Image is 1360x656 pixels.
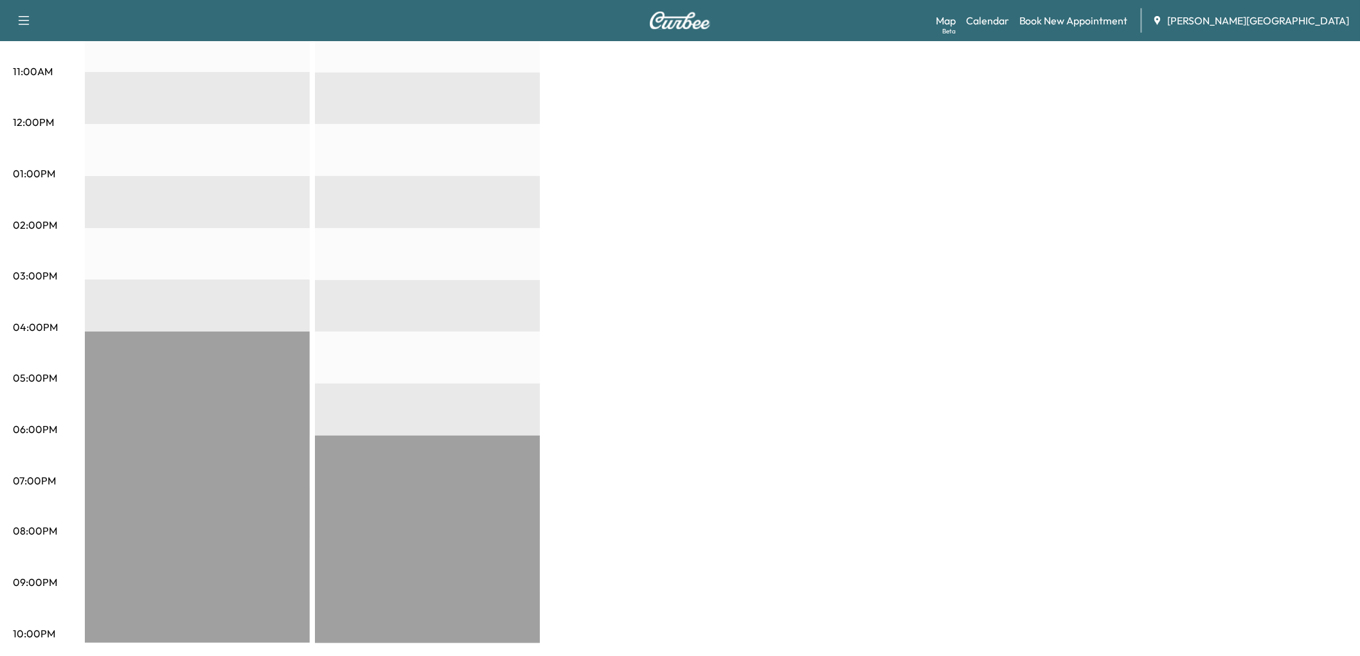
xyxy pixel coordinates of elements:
[13,524,57,539] p: 08:00PM
[13,370,57,386] p: 05:00PM
[1019,13,1128,28] a: Book New Appointment
[13,64,53,79] p: 11:00AM
[13,575,57,590] p: 09:00PM
[1168,13,1350,28] span: [PERSON_NAME][GEOGRAPHIC_DATA]
[13,217,57,233] p: 02:00PM
[13,166,55,181] p: 01:00PM
[13,114,54,130] p: 12:00PM
[942,26,956,36] div: Beta
[966,13,1009,28] a: Calendar
[936,13,956,28] a: MapBeta
[13,473,56,488] p: 07:00PM
[649,12,711,30] img: Curbee Logo
[13,421,57,437] p: 06:00PM
[13,319,58,335] p: 04:00PM
[13,268,57,283] p: 03:00PM
[13,626,55,642] p: 10:00PM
